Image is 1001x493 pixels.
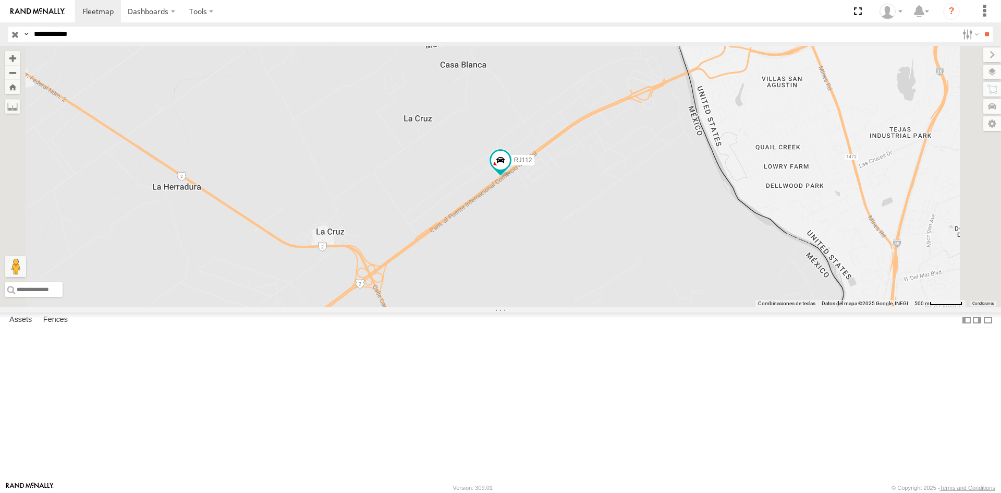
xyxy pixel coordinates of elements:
button: Arrastra el hombrecito naranja al mapa para abrir Street View [5,256,26,277]
a: Condiciones (se abre en una nueva pestaña) [972,302,994,306]
div: Version: 309.01 [453,485,493,491]
button: Zoom out [5,65,20,80]
label: Dock Summary Table to the Right [972,312,982,328]
div: Sebastian Velez [876,4,906,19]
span: Datos del mapa ©2025 Google, INEGI [822,300,908,306]
label: Hide Summary Table [983,312,993,328]
label: Dock Summary Table to the Left [961,312,972,328]
img: rand-logo.svg [10,8,65,15]
span: 500 m [914,300,930,306]
label: Map Settings [983,116,1001,131]
label: Assets [4,313,37,328]
label: Measure [5,99,20,114]
label: Fences [38,313,73,328]
label: Search Query [22,27,30,42]
label: Search Filter Options [958,27,981,42]
div: © Copyright 2025 - [892,485,995,491]
button: Combinaciones de teclas [758,300,815,307]
button: Zoom in [5,51,20,65]
button: Zoom Home [5,80,20,94]
button: Escala del mapa: 500 m por 59 píxeles [911,300,966,307]
span: RJ112 [514,157,532,164]
a: Visit our Website [6,483,54,493]
a: Terms and Conditions [940,485,995,491]
i: ? [943,3,960,20]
